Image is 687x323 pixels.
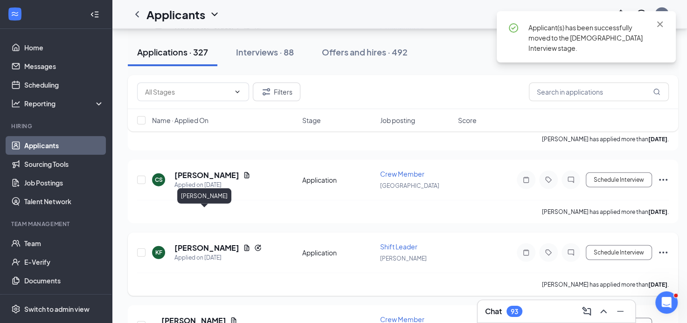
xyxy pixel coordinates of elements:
p: [PERSON_NAME] has applied more than . [542,208,669,216]
svg: Note [520,176,532,184]
span: Job posting [380,116,415,125]
b: [DATE] [648,281,667,288]
button: Minimize [613,304,628,319]
svg: MagnifyingGlass [653,88,660,96]
a: Job Postings [24,173,104,192]
a: Talent Network [24,192,104,211]
svg: Minimize [615,306,626,317]
a: Team [24,234,104,253]
div: CS [155,176,163,184]
button: Schedule Interview [586,245,652,260]
svg: ChevronDown [234,88,241,96]
b: [DATE] [648,208,667,215]
div: Switch to admin view [24,304,90,314]
button: Filter Filters [253,82,300,101]
svg: ChevronUp [598,306,609,317]
iframe: Intercom live chat [655,291,678,314]
a: Applicants [24,136,104,155]
svg: ChatInactive [565,249,576,256]
svg: ChevronLeft [132,9,143,20]
div: Applications · 327 [137,46,208,58]
input: Search in applications [529,82,669,101]
div: Applied on [DATE] [174,253,262,262]
svg: Document [243,172,250,179]
span: Stage [302,116,321,125]
h1: Applicants [146,7,205,22]
div: Interviews · 88 [236,46,294,58]
div: Applied on [DATE] [174,180,250,190]
button: Schedule Interview [586,172,652,187]
a: Surveys [24,290,104,309]
h5: [PERSON_NAME] [174,170,239,180]
div: Offers and hires · 492 [322,46,408,58]
div: KF [155,248,162,256]
svg: CheckmarkCircle [508,22,519,34]
div: Application [302,248,375,257]
a: Messages [24,57,104,76]
svg: Ellipses [658,247,669,258]
svg: Filter [261,86,272,97]
svg: ChatInactive [565,176,576,184]
svg: Document [243,244,250,252]
svg: ComposeMessage [581,306,592,317]
svg: Ellipses [658,174,669,186]
span: Score [458,116,477,125]
div: Hiring [11,122,102,130]
div: [PERSON_NAME] [177,188,231,204]
span: Crew Member [380,170,424,178]
svg: Tag [543,176,554,184]
a: Home [24,38,104,57]
button: ComposeMessage [579,304,594,319]
svg: Notifications [615,9,626,20]
svg: WorkstreamLogo [10,9,20,19]
a: Sourcing Tools [24,155,104,173]
b: [DATE] [648,136,667,143]
svg: Cross [654,19,666,30]
button: ChevronUp [596,304,611,319]
svg: Tag [543,249,554,256]
p: [PERSON_NAME] has applied more than . [542,281,669,289]
span: Name · Applied On [152,116,208,125]
h3: Chat [485,306,502,316]
div: 93 [511,308,518,316]
svg: ChevronDown [209,9,220,20]
span: [GEOGRAPHIC_DATA] [380,182,439,189]
svg: Reapply [254,244,262,252]
a: E-Verify [24,253,104,271]
a: Documents [24,271,104,290]
div: Team Management [11,220,102,228]
svg: Analysis [11,99,21,108]
svg: Note [520,249,532,256]
svg: Collapse [90,10,99,19]
svg: QuestionInfo [636,9,647,20]
div: Reporting [24,99,104,108]
input: All Stages [145,87,230,97]
svg: Settings [11,304,21,314]
span: Applicant(s) has been successfully moved to the [DEMOGRAPHIC_DATA] Interview stage. [528,23,643,52]
div: CH [658,10,666,18]
span: Shift Leader [380,242,417,251]
h5: [PERSON_NAME] [174,243,239,253]
div: Application [302,175,375,185]
a: Scheduling [24,76,104,94]
span: [PERSON_NAME] [380,255,427,262]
